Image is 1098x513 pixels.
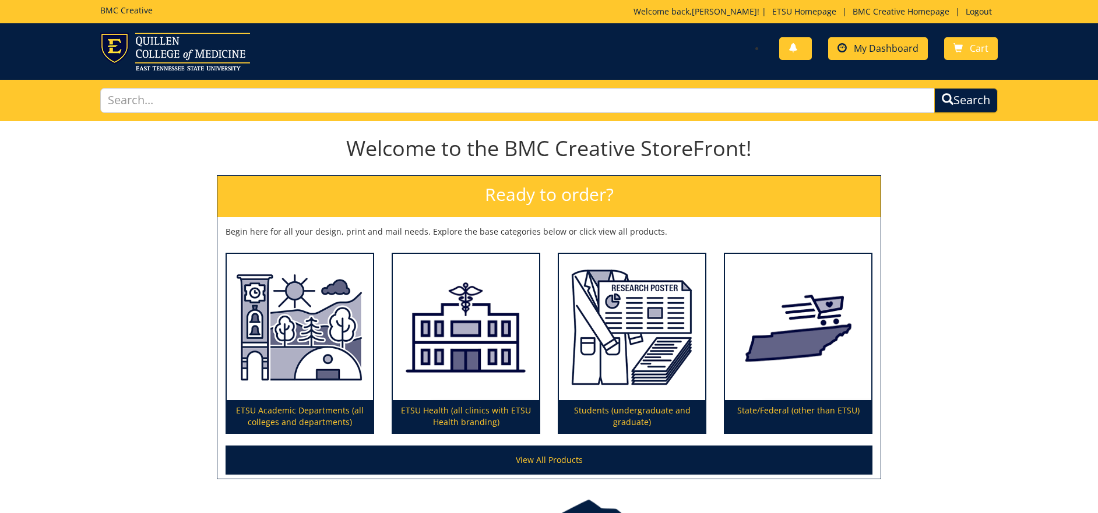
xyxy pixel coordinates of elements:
img: ETSU Academic Departments (all colleges and departments) [227,254,373,401]
p: Begin here for all your design, print and mail needs. Explore the base categories below or click ... [226,226,872,238]
a: ETSU Homepage [766,6,842,17]
a: My Dashboard [828,37,928,60]
button: Search [934,88,998,113]
a: Cart [944,37,998,60]
a: ETSU Health (all clinics with ETSU Health branding) [393,254,539,433]
h1: Welcome to the BMC Creative StoreFront! [217,137,881,160]
p: Students (undergraduate and graduate) [559,400,705,433]
span: My Dashboard [854,42,918,55]
span: Cart [970,42,988,55]
p: State/Federal (other than ETSU) [725,400,871,433]
img: ETSU Health (all clinics with ETSU Health branding) [393,254,539,401]
a: ETSU Academic Departments (all colleges and departments) [227,254,373,433]
input: Search... [100,88,935,113]
a: Logout [960,6,998,17]
img: State/Federal (other than ETSU) [725,254,871,401]
p: ETSU Health (all clinics with ETSU Health branding) [393,400,539,433]
p: Welcome back, ! | | | [634,6,998,17]
img: Students (undergraduate and graduate) [559,254,705,401]
h2: Ready to order? [217,176,881,217]
img: ETSU logo [100,33,250,70]
a: View All Products [226,445,872,475]
a: BMC Creative Homepage [847,6,955,17]
h5: BMC Creative [100,6,153,15]
a: [PERSON_NAME] [692,6,757,17]
a: Students (undergraduate and graduate) [559,254,705,433]
p: ETSU Academic Departments (all colleges and departments) [227,400,373,433]
a: State/Federal (other than ETSU) [725,254,871,433]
